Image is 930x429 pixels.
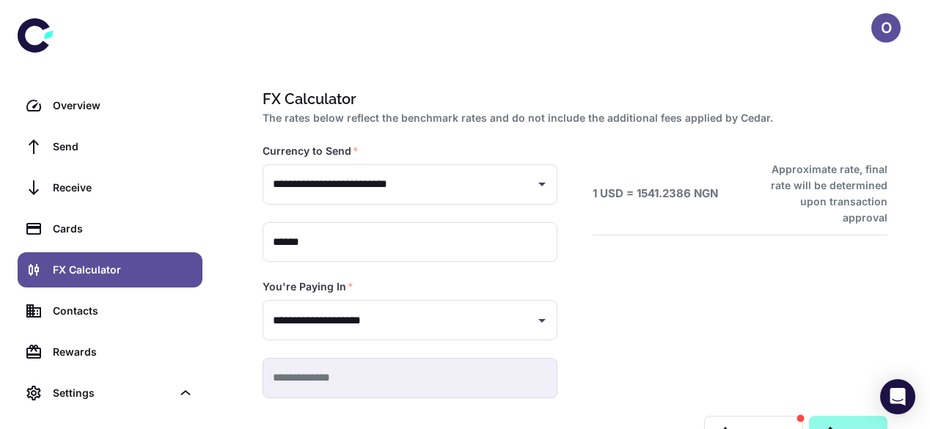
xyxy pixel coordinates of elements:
a: Rewards [18,334,202,370]
a: Contacts [18,293,202,329]
div: Send [53,139,194,155]
a: Overview [18,88,202,123]
div: FX Calculator [53,262,194,278]
a: Send [18,129,202,164]
a: Receive [18,170,202,205]
a: FX Calculator [18,252,202,287]
a: Cards [18,211,202,246]
div: Overview [53,98,194,114]
div: Open Intercom Messenger [880,379,915,414]
h6: Approximate rate, final rate will be determined upon transaction approval [755,161,887,226]
div: Cards [53,221,194,237]
label: Currency to Send [263,144,359,158]
div: Rewards [53,344,194,360]
button: Open [532,310,552,331]
label: You're Paying In [263,279,354,294]
button: Open [532,174,552,194]
div: Contacts [53,303,194,319]
h1: FX Calculator [263,88,882,110]
div: Settings [18,375,202,411]
h6: 1 USD = 1541.2386 NGN [593,186,718,202]
button: O [871,13,901,43]
div: Settings [53,385,172,401]
div: Receive [53,180,194,196]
